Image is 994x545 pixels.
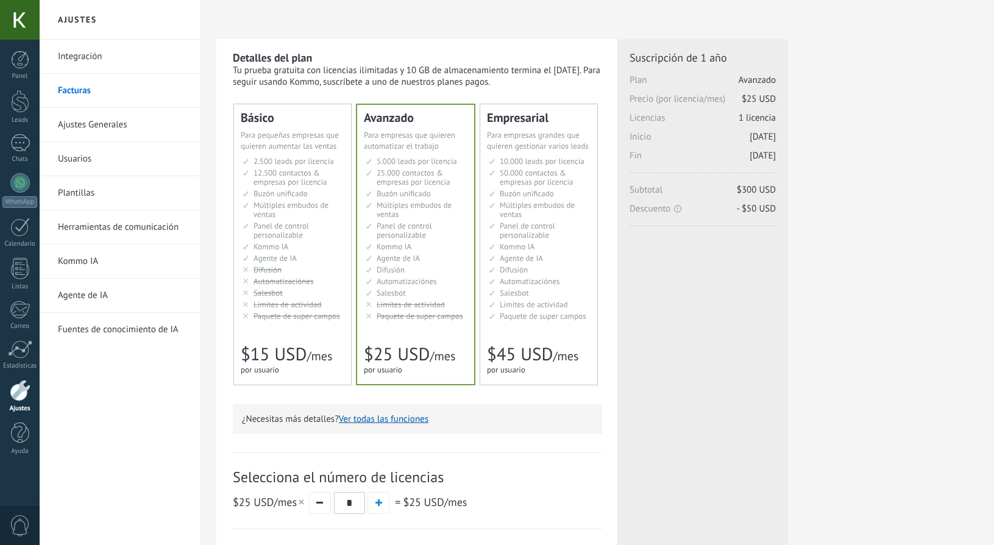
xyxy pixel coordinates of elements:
span: por usuario [487,365,525,375]
span: $45 USD [487,343,553,366]
span: Selecciona el número de licencias [233,468,602,486]
span: Salesbot [500,288,529,298]
a: Fuentes de conocimiento de IA [58,313,188,347]
span: $25 USD [233,495,274,509]
span: Automatizaciónes [500,276,560,287]
span: Difusión [500,265,528,275]
span: 10.000 leads por licencia [500,156,584,166]
span: Precio (por licencia/mes) [630,93,776,112]
li: Agente de IA [40,279,201,313]
span: Buzón unificado [377,188,431,199]
span: [DATE] [750,131,776,143]
div: Estadísticas [2,362,38,370]
span: Panel de control personalizable [377,221,432,240]
div: Chats [2,155,38,163]
span: /mes [430,348,455,364]
div: Leads [2,116,38,124]
span: Difusión [377,265,405,275]
span: Paquete de super campos [254,311,340,321]
span: Límites de actividad [377,299,445,310]
span: Para empresas grandes que quieren gestionar varios leads [487,130,589,151]
b: Detalles del plan [233,51,312,65]
span: Agente de IA [254,253,297,263]
div: Básico [241,112,344,124]
div: Tu prueba gratuita con licencias ilimitadas y 10 GB de almacenamiento termina el [DATE]. Para seg... [233,65,602,88]
span: $25 USD [364,343,430,366]
li: Integración [40,40,201,74]
li: Ajustes Generales [40,108,201,142]
span: Paquete de super campos [377,311,463,321]
span: Panel de control personalizable [500,221,555,240]
div: Correo [2,322,38,330]
div: Calendario [2,240,38,248]
button: Ver todas las funciones [339,413,428,425]
span: por usuario [364,365,402,375]
div: Listas [2,283,38,291]
span: Panel de control personalizable [254,221,309,240]
span: Múltiples embudos de ventas [254,200,328,219]
span: /mes [553,348,578,364]
div: WhatsApp [2,196,37,208]
span: 2.500 leads por licencia [254,156,334,166]
span: Automatizaciónes [377,276,437,287]
li: Fuentes de conocimiento de IA [40,313,201,346]
span: Descuento [630,203,776,215]
span: /mes [307,348,332,364]
div: Avanzado [364,112,467,124]
span: Avanzado [739,74,776,86]
span: Buzón unificado [254,188,308,199]
span: /mes [233,495,306,509]
li: Herramientas de comunicación [40,210,201,244]
span: [DATE] [750,150,776,162]
span: Agente de IA [377,253,420,263]
span: Automatizaciónes [254,276,314,287]
a: Plantillas [58,176,188,210]
div: Ayuda [2,447,38,455]
span: 25.000 contactos & empresas por licencia [377,168,450,187]
span: Agente de IA [500,253,543,263]
a: Herramientas de comunicación [58,210,188,244]
a: Integración [58,40,188,74]
span: $15 USD [241,343,307,366]
span: Kommo IA [500,241,534,252]
a: Agente de IA [58,279,188,313]
a: Ajustes Generales [58,108,188,142]
span: 12.500 contactos & empresas por licencia [254,168,327,187]
a: Usuarios [58,142,188,176]
span: Difusión [254,265,282,275]
span: Plan [630,74,776,93]
div: Panel [2,73,38,80]
span: Múltiples embudos de ventas [377,200,452,219]
span: Para pequeñas empresas que quieren aumentar las ventas [241,130,339,151]
span: 50.000 contactos & empresas por licencia [500,168,573,187]
span: /mes [403,495,467,509]
span: por usuario [241,365,279,375]
span: Salesbot [377,288,406,298]
li: Plantillas [40,176,201,210]
span: Para empresas que quieren automatizar el trabajo [364,130,455,151]
span: 5.000 leads por licencia [377,156,457,166]
li: Usuarios [40,142,201,176]
li: Facturas [40,74,201,108]
span: Paquete de super campos [500,311,586,321]
span: Fin [630,150,776,169]
span: Límites de actividad [254,299,322,310]
span: Kommo IA [377,241,411,252]
span: - $50 USD [737,203,776,215]
span: = [395,495,400,509]
div: Empresarial [487,112,591,124]
span: Inicio [630,131,776,150]
span: 1 licencia [739,112,776,124]
span: Límites de actividad [500,299,568,310]
span: Múltiples embudos de ventas [500,200,575,219]
div: Ajustes [2,405,38,413]
a: Kommo IA [58,244,188,279]
span: Salesbot [254,288,283,298]
span: Suscripción de 1 año [630,51,776,65]
span: $300 USD [737,184,776,196]
span: Subtotal [630,184,776,203]
span: Licencias [630,112,776,131]
a: Facturas [58,74,188,108]
li: Kommo IA [40,244,201,279]
p: ¿Necesitas más detalles? [242,413,593,425]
